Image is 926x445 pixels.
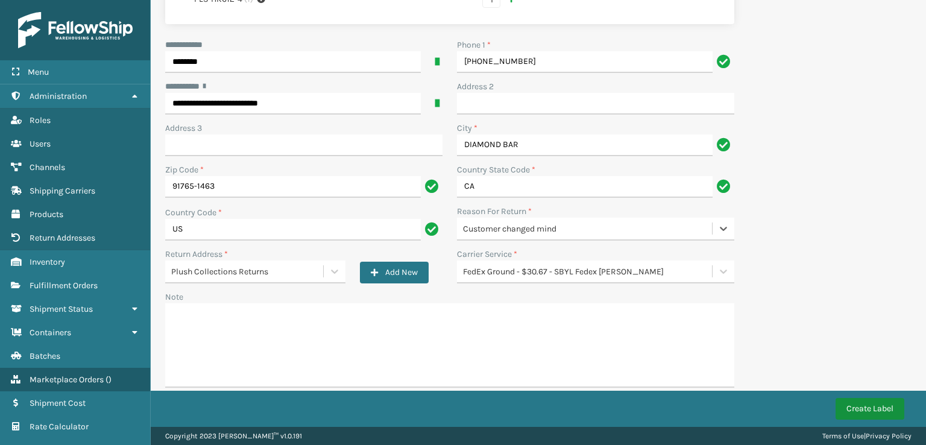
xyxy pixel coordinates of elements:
[822,432,864,440] a: Terms of Use
[30,115,51,125] span: Roles
[457,205,532,218] label: Reason For Return
[18,12,133,48] img: logo
[457,39,491,51] label: Phone 1
[30,91,87,101] span: Administration
[30,162,65,172] span: Channels
[457,122,477,134] label: City
[457,248,517,260] label: Carrier Service
[30,351,60,361] span: Batches
[30,257,65,267] span: Inventory
[106,374,112,385] span: ( )
[463,222,713,235] div: Customer changed mind
[30,327,71,338] span: Containers
[463,265,713,278] div: FedEx Ground - $30.67 - SBYL Fedex [PERSON_NAME]
[30,374,104,385] span: Marketplace Orders
[866,432,912,440] a: Privacy Policy
[30,139,51,149] span: Users
[165,206,222,219] label: Country Code
[165,163,204,176] label: Zip Code
[822,427,912,445] div: |
[457,163,535,176] label: Country State Code
[30,398,86,408] span: Shipment Cost
[30,280,98,291] span: Fulfillment Orders
[360,262,429,283] button: Add New
[30,233,95,243] span: Return Addresses
[457,80,494,93] label: Address 2
[28,67,49,77] span: Menu
[30,304,93,314] span: Shipment Status
[165,122,202,134] label: Address 3
[30,209,63,219] span: Products
[165,248,228,260] label: Return Address
[171,265,324,278] div: Plush Collections Returns
[165,427,302,445] p: Copyright 2023 [PERSON_NAME]™ v 1.0.191
[30,421,89,432] span: Rate Calculator
[836,398,904,420] button: Create Label
[30,186,95,196] span: Shipping Carriers
[165,292,183,302] label: Note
